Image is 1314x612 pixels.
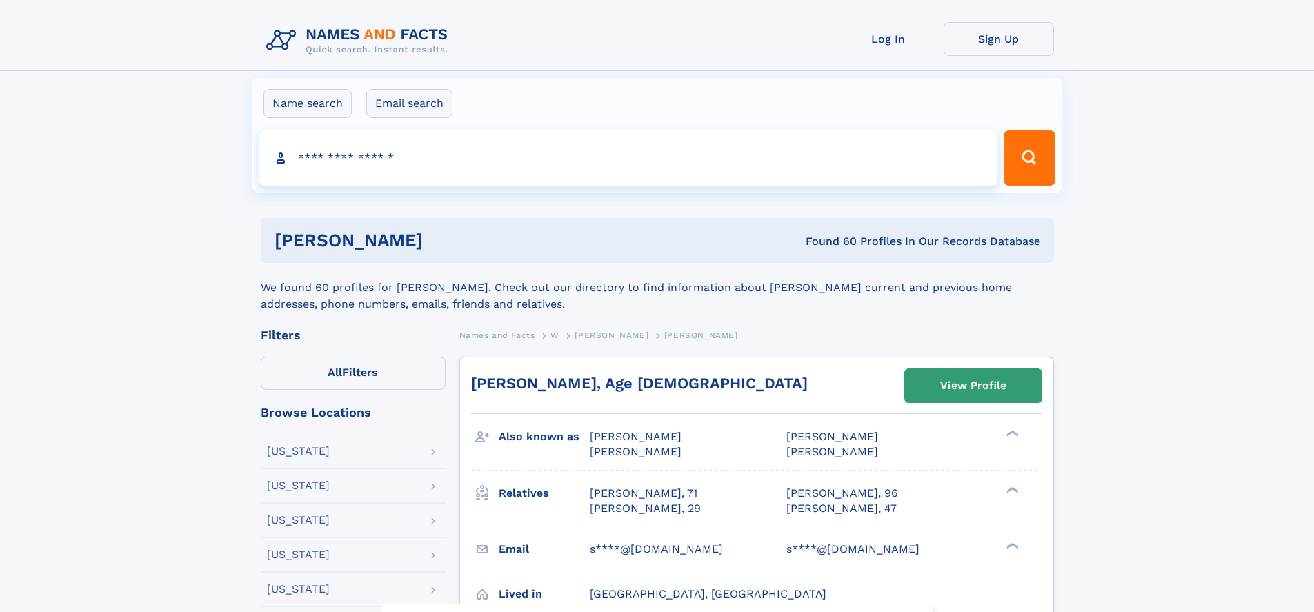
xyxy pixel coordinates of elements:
[590,501,701,516] a: [PERSON_NAME], 29
[459,326,535,344] a: Names and Facts
[275,232,615,249] h1: [PERSON_NAME]
[905,369,1042,402] a: View Profile
[944,22,1054,56] a: Sign Up
[499,425,590,448] h3: Also known as
[1004,130,1055,186] button: Search Button
[263,89,352,118] label: Name search
[575,326,648,344] a: [PERSON_NAME]
[499,582,590,606] h3: Lived in
[1003,429,1019,438] div: ❯
[267,446,330,457] div: [US_STATE]
[786,445,878,458] span: [PERSON_NAME]
[590,445,681,458] span: [PERSON_NAME]
[664,330,738,340] span: [PERSON_NAME]
[590,587,826,600] span: [GEOGRAPHIC_DATA], [GEOGRAPHIC_DATA]
[259,130,998,186] input: search input
[786,486,898,501] a: [PERSON_NAME], 96
[499,482,590,505] h3: Relatives
[261,22,459,59] img: Logo Names and Facts
[575,330,648,340] span: [PERSON_NAME]
[261,406,446,419] div: Browse Locations
[328,366,342,379] span: All
[267,584,330,595] div: [US_STATE]
[471,375,808,392] a: [PERSON_NAME], Age [DEMOGRAPHIC_DATA]
[261,263,1054,313] div: We found 60 profiles for [PERSON_NAME]. Check out our directory to find information about [PERSON...
[590,486,697,501] a: [PERSON_NAME], 71
[786,430,878,443] span: [PERSON_NAME]
[614,234,1040,249] div: Found 60 Profiles In Our Records Database
[267,480,330,491] div: [US_STATE]
[786,501,897,516] a: [PERSON_NAME], 47
[499,537,590,561] h3: Email
[550,330,559,340] span: W
[590,430,681,443] span: [PERSON_NAME]
[366,89,452,118] label: Email search
[261,357,446,390] label: Filters
[267,549,330,560] div: [US_STATE]
[550,326,559,344] a: W
[1003,485,1019,494] div: ❯
[261,329,446,342] div: Filters
[833,22,944,56] a: Log In
[940,370,1006,402] div: View Profile
[1003,541,1019,550] div: ❯
[267,515,330,526] div: [US_STATE]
